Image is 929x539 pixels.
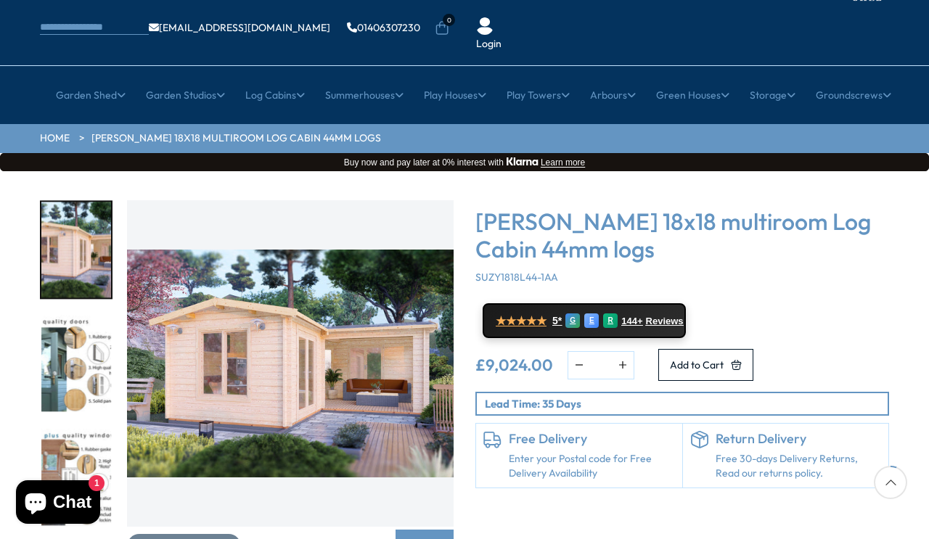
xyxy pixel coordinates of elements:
[603,313,618,328] div: R
[40,314,112,413] div: 3 / 7
[584,313,599,328] div: E
[670,360,724,370] span: Add to Cart
[621,316,642,327] span: 144+
[716,452,882,480] p: Free 30-days Delivery Returns, Read our returns policy.
[483,303,686,338] a: ★★★★★ 5* G E R 144+ Reviews
[325,77,404,113] a: Summerhouses
[91,131,381,146] a: [PERSON_NAME] 18x18 multiroom Log Cabin 44mm logs
[347,22,420,33] a: 01406307230
[509,431,675,447] h6: Free Delivery
[590,77,636,113] a: Arbours
[658,349,753,381] button: Add to Cart
[146,77,225,113] a: Garden Studios
[41,316,111,412] img: Premiumqualitydoors_3_f0c32a75-f7e9-4cfe-976d-db3d5c21df21_200x200.jpg
[41,202,111,298] img: Suzy3_2x6-2_5S31896-2_64732b6d-1a30-4d9b-a8b3-4f3a95d206a5_200x200.jpg
[476,37,502,52] a: Login
[565,313,580,328] div: G
[40,427,112,527] div: 4 / 7
[750,77,795,113] a: Storage
[435,21,449,36] a: 0
[816,77,891,113] a: Groundscrews
[509,452,675,480] a: Enter your Postal code for Free Delivery Availability
[475,271,558,284] span: SUZY1818L44-1AA
[656,77,729,113] a: Green Houses
[716,431,882,447] h6: Return Delivery
[245,77,305,113] a: Log Cabins
[40,131,70,146] a: HOME
[475,207,889,263] h3: [PERSON_NAME] 18x18 multiroom Log Cabin 44mm logs
[507,77,570,113] a: Play Towers
[40,200,112,300] div: 2 / 7
[476,17,494,35] img: User Icon
[12,480,105,527] inbox-online-store-chat: Shopify online store chat
[496,314,547,328] span: ★★★★★
[475,357,553,373] ins: £9,024.00
[127,200,454,527] img: Shire Suzy 18x18 multiroom Log Cabin 44mm logs - Best Shed
[485,396,888,411] p: Lead Time: 35 Days
[56,77,126,113] a: Garden Shed
[443,14,455,26] span: 0
[149,22,330,33] a: [EMAIL_ADDRESS][DOMAIN_NAME]
[41,429,111,525] img: Premiumplusqualitywindows_2_f1d4b20c-330e-4752-b710-1a86799ac172_200x200.jpg
[424,77,486,113] a: Play Houses
[646,316,684,327] span: Reviews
